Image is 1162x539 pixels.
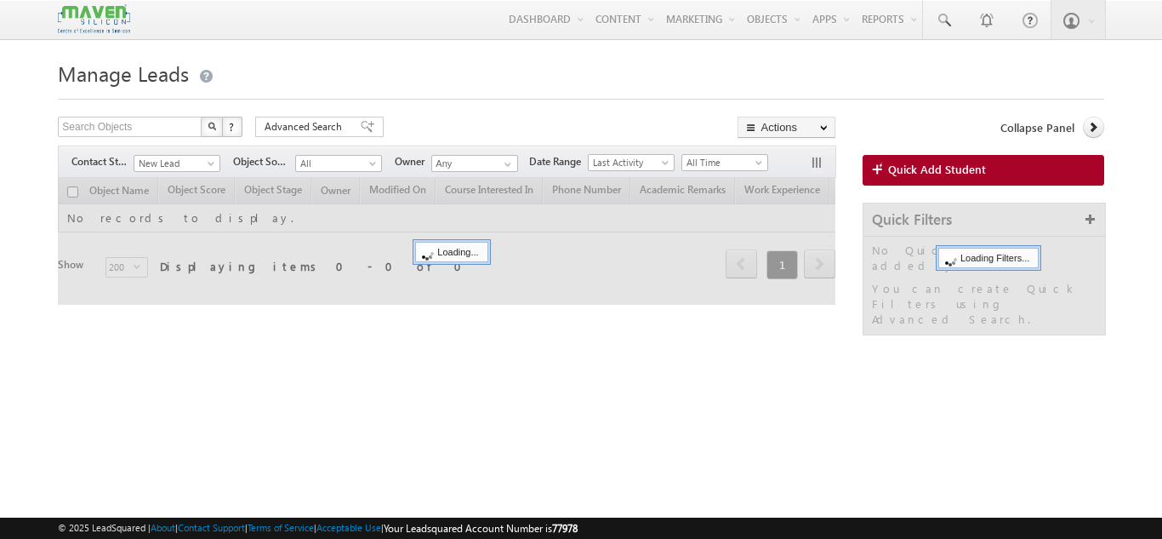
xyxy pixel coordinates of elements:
[233,154,295,169] span: Object Source
[58,60,189,87] span: Manage Leads
[316,522,381,533] a: Acceptable Use
[58,520,578,536] span: © 2025 LeadSquared | | | | |
[589,155,669,170] span: Last Activity
[395,154,431,169] span: Owner
[1000,120,1074,135] span: Collapse Panel
[295,155,382,172] a: All
[134,155,220,172] a: New Lead
[384,522,578,535] span: Your Leadsquared Account Number is
[682,155,763,170] span: All Time
[151,522,175,533] a: About
[431,155,518,172] input: Type to Search
[178,522,245,533] a: Contact Support
[296,156,377,171] span: All
[938,248,1039,268] div: Loading Filters...
[71,154,134,169] span: Contact Stage
[529,154,588,169] span: Date Range
[681,154,768,171] a: All Time
[248,522,314,533] a: Terms of Service
[863,155,1104,186] a: Quick Add Student
[134,156,215,171] span: New Lead
[208,122,216,130] img: Search
[229,119,236,134] span: ?
[738,117,835,138] button: Actions
[265,119,347,135] span: Advanced Search
[222,117,242,137] button: ?
[58,4,129,34] img: Custom Logo
[415,242,487,262] div: Loading...
[495,156,516,173] a: Show All Items
[888,162,986,177] span: Quick Add Student
[588,154,675,171] a: Last Activity
[552,522,578,535] span: 77978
